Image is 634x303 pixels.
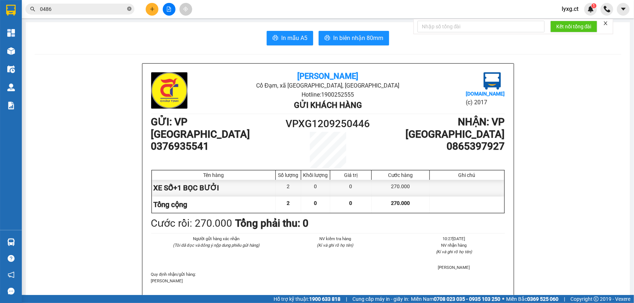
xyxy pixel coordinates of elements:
[333,33,383,43] span: In biên nhận 80mm
[267,31,313,45] button: printerIn mẫu A5
[150,7,155,12] span: plus
[8,271,15,278] span: notification
[297,72,358,81] b: [PERSON_NAME]
[40,5,126,13] input: Tìm tên, số ĐT hoặc mã đơn
[466,98,505,107] li: (c) 2017
[7,29,15,37] img: dashboard-icon
[284,116,372,132] h1: VPXG1209250446
[151,271,505,284] div: Quy định nhận/gửi hàng :
[372,180,429,196] div: 270.000
[151,140,284,153] h1: 0376935541
[417,21,545,32] input: Nhập số tổng đài
[183,7,188,12] span: aim
[235,217,309,229] b: Tổng phải thu: 0
[403,264,505,271] li: [PERSON_NAME]
[527,296,558,302] strong: 0369 525 060
[272,35,278,42] span: printer
[564,295,565,303] span: |
[276,180,301,196] div: 2
[274,295,340,303] span: Hỗ trợ kỹ thuật:
[151,72,187,109] img: logo.jpg
[372,140,505,153] h1: 0865397927
[7,102,15,109] img: solution-icon
[620,6,627,12] span: caret-down
[154,200,187,209] span: Tổng cộng
[278,172,299,178] div: Số lượng
[466,91,505,97] b: [DOMAIN_NAME]
[502,298,504,300] span: ⚪️
[7,84,15,91] img: warehouse-icon
[151,278,505,284] p: [PERSON_NAME]
[68,18,304,27] li: Cổ Đạm, xã [GEOGRAPHIC_DATA], [GEOGRAPHIC_DATA]
[352,295,409,303] span: Cung cấp máy in - giấy in:
[403,235,505,242] li: 10:27[DATE]
[617,3,630,16] button: caret-down
[350,200,352,206] span: 0
[127,6,132,13] span: close-circle
[550,21,597,32] button: Kết nối tổng đài
[484,72,501,90] img: logo.jpg
[324,35,330,42] span: printer
[391,200,410,206] span: 270.000
[210,90,446,99] li: Hotline: 1900252555
[591,3,597,8] sup: 1
[587,6,594,12] img: icon-new-feature
[8,288,15,295] span: message
[432,172,502,178] div: Ghi chú
[146,3,158,16] button: plus
[309,296,340,302] strong: 1900 633 818
[556,23,591,31] span: Kết nối tổng đài
[346,295,347,303] span: |
[8,255,15,262] span: question-circle
[154,172,274,178] div: Tên hàng
[411,295,500,303] span: Miền Nam
[9,53,108,77] b: GỬI : VP [GEOGRAPHIC_DATA]
[604,6,610,12] img: phone-icon
[152,180,276,196] div: XE SỐ+1 BỌC BƯỞI
[593,3,595,8] span: 1
[603,21,608,26] span: close
[166,7,171,12] span: file-add
[332,172,370,178] div: Giá trị
[556,4,584,13] span: lyxg.ct
[151,215,233,231] div: Cước rồi : 270.000
[303,172,328,178] div: Khối lượng
[403,242,505,249] li: NV nhận hàng
[314,200,317,206] span: 0
[166,235,267,242] li: Người gửi hàng xác nhận
[317,243,353,248] i: (Kí và ghi rõ họ tên)
[284,235,386,242] li: NV kiểm tra hàng
[7,65,15,73] img: warehouse-icon
[30,7,35,12] span: search
[6,5,16,16] img: logo-vxr
[373,172,427,178] div: Cước hàng
[7,238,15,246] img: warehouse-icon
[151,116,250,140] b: GỬI : VP [GEOGRAPHIC_DATA]
[319,31,389,45] button: printerIn biên nhận 80mm
[68,27,304,36] li: Hotline: 1900252555
[406,116,505,140] b: NHẬN : VP [GEOGRAPHIC_DATA]
[594,296,599,302] span: copyright
[506,295,558,303] span: Miền Bắc
[127,7,132,11] span: close-circle
[301,180,330,196] div: 0
[179,3,192,16] button: aim
[210,81,446,90] li: Cổ Đạm, xã [GEOGRAPHIC_DATA], [GEOGRAPHIC_DATA]
[330,180,372,196] div: 0
[163,3,175,16] button: file-add
[434,296,500,302] strong: 0708 023 035 - 0935 103 250
[9,9,45,45] img: logo.jpg
[436,249,472,254] i: (Kí và ghi rõ họ tên)
[7,47,15,55] img: warehouse-icon
[294,101,362,110] b: Gửi khách hàng
[173,243,259,248] i: (Tôi đã đọc và đồng ý nộp dung phiếu gửi hàng)
[287,200,290,206] span: 2
[281,33,307,43] span: In mẫu A5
